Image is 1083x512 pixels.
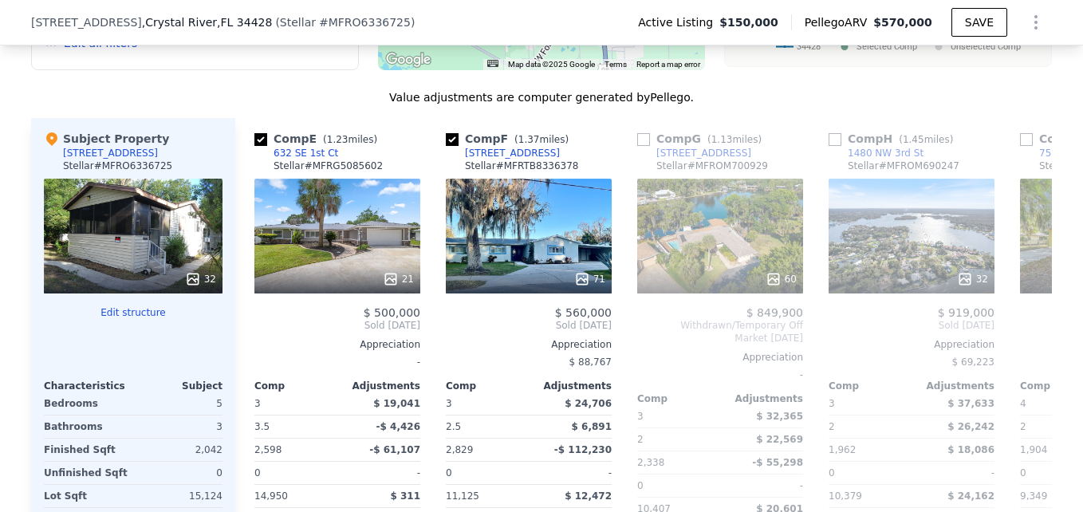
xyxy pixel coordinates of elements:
div: 3.5 [254,416,334,438]
div: Appreciation [829,338,994,351]
div: 21 [383,271,414,287]
div: [STREET_ADDRESS] [656,147,751,160]
div: 2,042 [136,439,223,461]
div: Comp [637,392,720,405]
span: $ 19,041 [373,398,420,409]
span: $ 12,472 [565,490,612,502]
span: 1.37 [518,134,540,145]
span: -$ 112,230 [554,444,612,455]
text: 34428 [797,41,821,52]
span: $150,000 [719,14,778,30]
span: 3 [637,411,644,422]
div: Comp [829,380,912,392]
a: Report a map error [636,60,700,69]
a: [STREET_ADDRESS] [446,147,560,160]
span: 1,962 [829,444,856,455]
span: 3 [446,398,452,409]
span: $ 22,569 [756,434,803,445]
button: Edit structure [44,306,223,319]
span: 0 [254,467,261,479]
div: Bathrooms [44,416,130,438]
span: Stellar [280,16,316,29]
span: Sold [DATE] [446,319,612,332]
span: 1,904 [1020,444,1047,455]
div: 2 [637,428,717,451]
div: ( ) [275,14,415,30]
div: Adjustments [912,380,994,392]
span: 0 [446,467,452,479]
div: Appreciation [637,351,803,364]
span: $ 919,000 [938,306,994,319]
a: 1480 NW 3rd St [829,147,924,160]
div: - [637,364,803,386]
div: [STREET_ADDRESS] [63,147,158,160]
span: $ 26,242 [947,421,994,432]
span: $ 69,223 [952,356,994,368]
span: ( miles) [892,134,959,145]
span: $ 88,767 [569,356,612,368]
span: 3 [829,398,835,409]
span: , Crystal River [142,14,273,30]
div: 0 [136,462,223,484]
span: 1.13 [711,134,733,145]
a: Open this area in Google Maps (opens a new window) [382,49,435,70]
span: $ 500,000 [364,306,420,319]
span: 11,125 [446,490,479,502]
div: 32 [957,271,988,287]
div: Subject [133,380,223,392]
span: $570,000 [873,16,932,29]
span: $ 24,706 [565,398,612,409]
span: ( miles) [508,134,575,145]
button: Show Options [1020,6,1052,38]
div: Lot Sqft [44,485,130,507]
span: 2,598 [254,444,282,455]
div: 2.5 [446,416,526,438]
span: ( miles) [701,134,768,145]
span: 4 [1020,398,1026,409]
div: - [915,462,994,484]
div: Comp [446,380,529,392]
div: 32 [185,271,216,287]
div: Value adjustments are computer generated by Pellego . [31,89,1052,105]
button: Keyboard shortcuts [487,60,498,67]
span: ( miles) [317,134,384,145]
span: -$ 61,107 [369,444,420,455]
span: $ 18,086 [947,444,994,455]
div: 71 [574,271,605,287]
div: Adjustments [720,392,803,405]
div: Comp G [637,131,768,147]
div: Appreciation [254,338,420,351]
div: Finished Sqft [44,439,130,461]
span: -$ 4,426 [376,421,420,432]
span: $ 37,633 [947,398,994,409]
div: Comp F [446,131,575,147]
span: [STREET_ADDRESS] [31,14,142,30]
div: Adjustments [337,380,420,392]
a: [STREET_ADDRESS] [637,147,751,160]
div: 632 SE 1st Ct [274,147,338,160]
span: # MFRO6336725 [319,16,411,29]
span: 0 [1020,467,1026,479]
span: Pellego ARV [805,14,874,30]
text: Selected Comp [857,41,917,52]
text: Unselected Comp [951,41,1021,52]
div: Subject Property [44,131,169,147]
div: Stellar # MFRO6336725 [63,160,172,172]
span: 1.23 [327,134,349,145]
span: Map data ©2025 Google [508,60,595,69]
img: Google [382,49,435,70]
div: - [723,475,803,497]
span: $ 560,000 [555,306,612,319]
span: 9,349 [1020,490,1047,502]
div: 15,124 [136,485,223,507]
span: $ 32,365 [756,411,803,422]
div: [STREET_ADDRESS] [465,147,560,160]
div: Characteristics [44,380,133,392]
span: 0 [637,480,644,491]
span: 2,829 [446,444,473,455]
div: - [254,351,420,373]
span: $ 6,891 [572,421,612,432]
div: Appreciation [446,338,612,351]
div: Bedrooms [44,392,130,415]
div: Comp E [254,131,384,147]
